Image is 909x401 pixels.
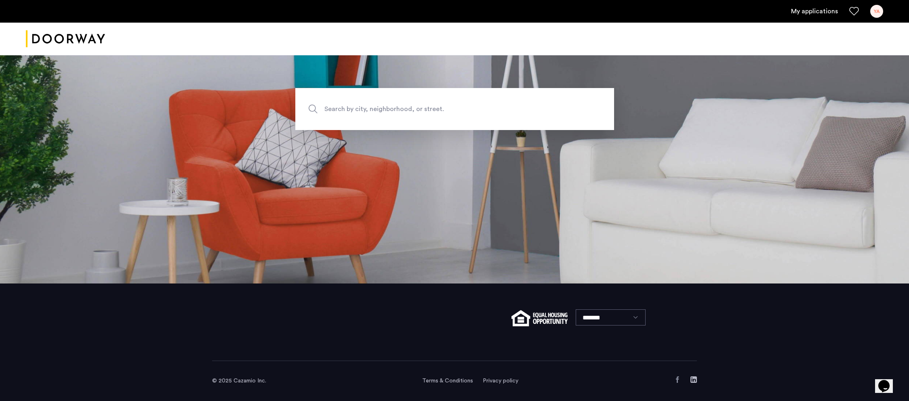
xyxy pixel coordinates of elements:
a: Cazamio logo [26,24,105,54]
div: YA [870,5,883,18]
a: LinkedIn [690,376,697,383]
a: Facebook [674,376,681,383]
input: Apartment Search [295,88,614,130]
img: equal-housing.png [511,310,568,326]
span: © 2025 Cazamio Inc. [212,378,266,384]
a: Favorites [849,6,859,16]
iframe: chat widget [875,369,901,393]
img: logo [26,24,105,54]
span: Search by city, neighborhood, or street. [324,103,547,114]
a: My application [791,6,838,16]
a: Terms and conditions [422,377,473,385]
select: Language select [576,309,646,325]
a: Privacy policy [483,377,518,385]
